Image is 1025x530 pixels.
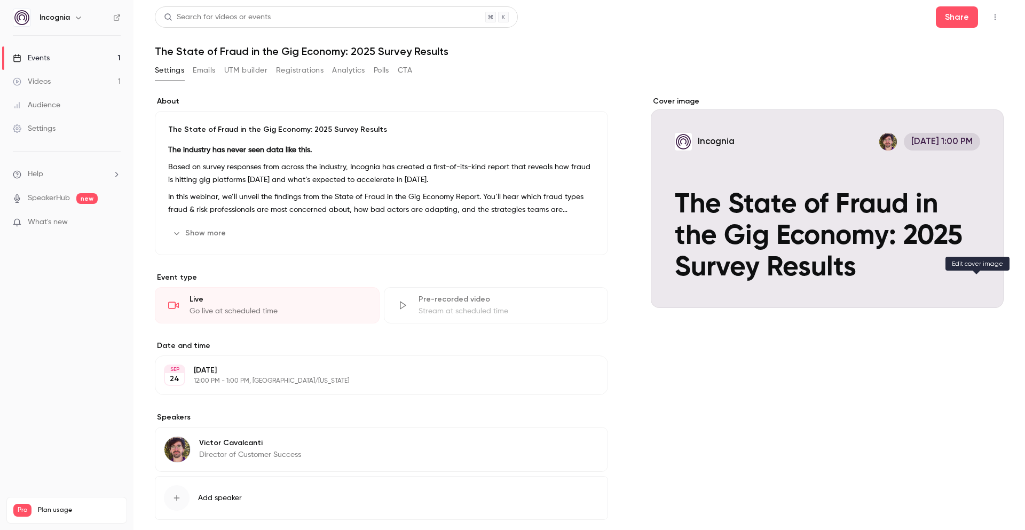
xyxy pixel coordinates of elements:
p: Based on survey responses from across the industry, Incognia has created a first-of-its-kind repo... [168,161,595,186]
button: Emails [193,62,215,79]
strong: The industry has never seen data like this. [168,146,312,154]
label: Date and time [155,341,608,351]
button: CTA [398,62,412,79]
label: Cover image [651,96,1004,107]
span: Add speaker [198,493,242,503]
p: 24 [170,374,179,384]
span: Plan usage [38,506,120,515]
button: Add speaker [155,476,608,520]
div: Settings [13,123,56,134]
li: help-dropdown-opener [13,169,121,180]
p: 12:00 PM - 1:00 PM, [GEOGRAPHIC_DATA]/[US_STATE] [194,377,551,385]
p: The State of Fraud in the Gig Economy: 2025 Survey Results [168,124,595,135]
p: Director of Customer Success [199,449,301,460]
button: Analytics [332,62,365,79]
label: About [155,96,608,107]
div: Go live at scheduled time [190,306,366,317]
iframe: Noticeable Trigger [108,218,121,227]
div: Pre-recorded video [419,294,595,305]
p: Event type [155,272,608,283]
span: What's new [28,217,68,228]
div: Live [190,294,366,305]
button: Share [936,6,978,28]
button: Polls [374,62,389,79]
div: Search for videos or events [164,12,271,23]
div: Victor CavalcantiVictor CavalcantiDirector of Customer Success [155,427,608,472]
span: Pro [13,504,31,517]
div: Stream at scheduled time [419,306,595,317]
img: Victor Cavalcanti [164,437,190,462]
p: [DATE] [194,365,551,376]
p: In this webinar, we’ll unveil the findings from the State of Fraud in the Gig Economy Report. You... [168,191,595,216]
div: LiveGo live at scheduled time [155,287,380,323]
div: Videos [13,76,51,87]
a: SpeakerHub [28,193,70,204]
label: Speakers [155,412,608,423]
div: Pre-recorded videoStream at scheduled time [384,287,609,323]
button: Registrations [276,62,324,79]
button: Settings [155,62,184,79]
div: Audience [13,100,60,110]
p: Victor Cavalcanti [199,438,301,448]
img: Incognia [13,9,30,26]
section: Cover image [651,96,1004,308]
div: Events [13,53,50,64]
h1: The State of Fraud in the Gig Economy: 2025 Survey Results [155,45,1004,58]
h6: Incognia [40,12,70,23]
span: Help [28,169,43,180]
button: UTM builder [224,62,267,79]
div: SEP [165,366,184,373]
span: new [76,193,98,204]
button: Show more [168,225,232,242]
